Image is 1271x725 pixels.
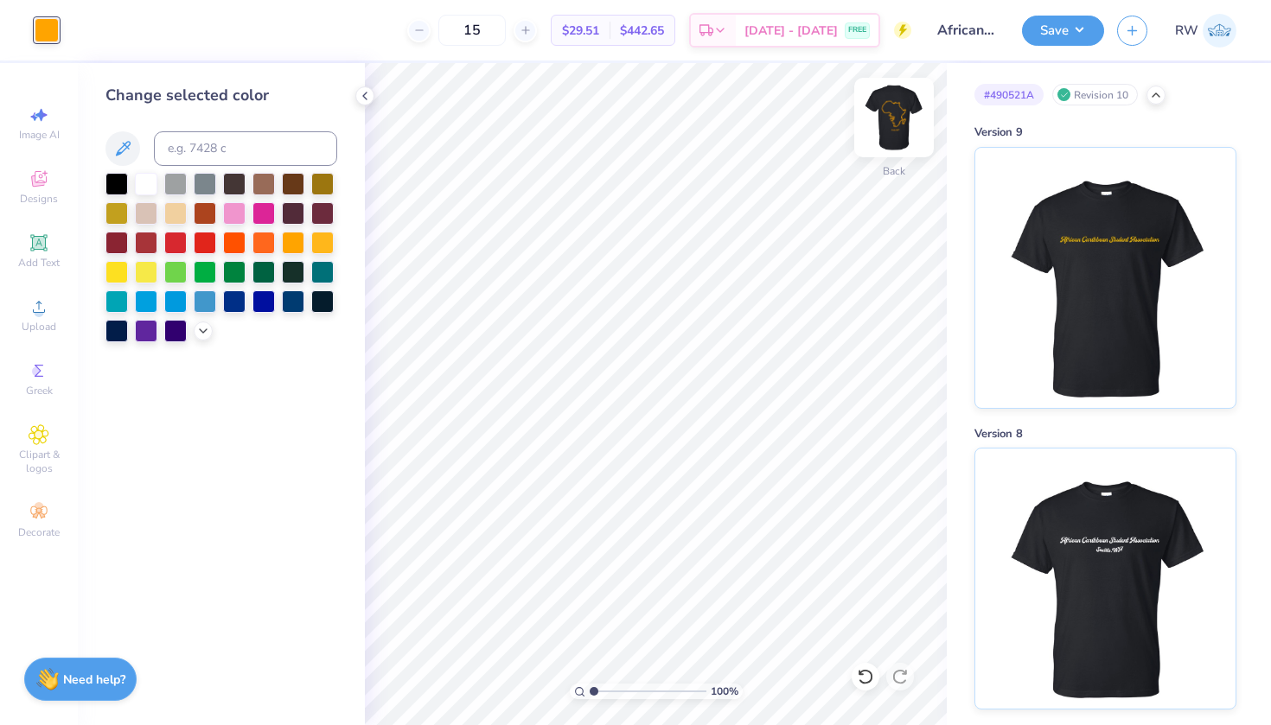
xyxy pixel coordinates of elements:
[1175,21,1198,41] span: RW
[18,525,60,539] span: Decorate
[620,22,664,40] span: $442.65
[998,448,1212,709] img: Version 8
[22,320,56,334] span: Upload
[1203,14,1236,48] img: Rhea Wanga
[848,24,866,36] span: FREE
[859,83,929,152] img: Back
[974,84,1044,105] div: # 490521A
[20,192,58,206] span: Designs
[26,384,53,397] span: Greek
[974,426,1236,443] div: Version 8
[883,163,905,179] div: Back
[19,128,60,142] span: Image AI
[998,148,1212,408] img: Version 9
[924,13,1009,48] input: Untitled Design
[154,131,337,166] input: e.g. 7428 c
[9,448,69,475] span: Clipart & logos
[105,84,337,107] div: Change selected color
[711,684,738,699] span: 100 %
[562,22,599,40] span: $29.51
[1052,84,1138,105] div: Revision 10
[744,22,838,40] span: [DATE] - [DATE]
[438,15,506,46] input: – –
[63,671,125,688] strong: Need help?
[974,124,1236,142] div: Version 9
[18,256,60,270] span: Add Text
[1175,14,1236,48] a: RW
[1022,16,1104,46] button: Save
